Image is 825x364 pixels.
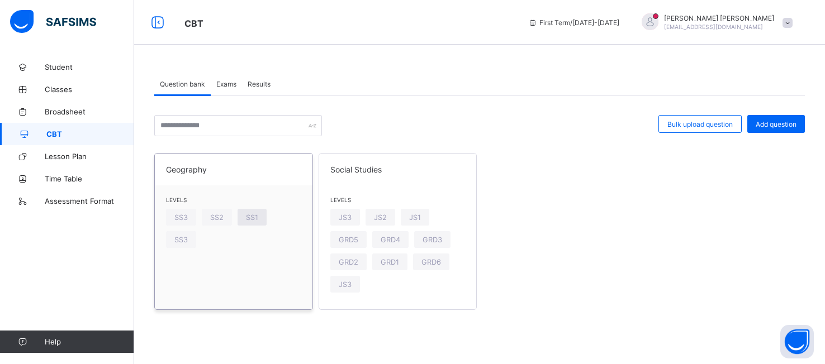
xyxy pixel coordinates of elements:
span: SS3 [174,213,188,222]
div: Emmanuel Charles [630,13,798,32]
span: [EMAIL_ADDRESS][DOMAIN_NAME] [664,23,763,30]
span: Levels [166,197,301,203]
span: JS2 [374,213,387,222]
span: [PERSON_NAME] [PERSON_NAME] [664,14,774,22]
span: Results [248,80,271,88]
span: GRD6 [421,258,441,266]
span: session/term information [528,18,619,27]
span: SS3 [174,236,188,244]
span: JS3 [339,213,352,222]
span: JS3 [339,280,352,289]
span: Social Studies [330,165,466,174]
span: CBT [184,18,203,29]
span: Bulk upload question [667,120,733,128]
span: JS1 [409,213,421,222]
span: Assessment Format [45,197,134,205]
span: Student [45,63,134,71]
span: GRD2 [339,258,358,266]
span: Help [45,337,134,346]
span: Lesson Plan [45,152,134,161]
span: Broadsheet [45,107,134,116]
span: SS1 [246,213,258,222]
span: GRD5 [339,236,358,244]
span: GRD3 [423,236,442,244]
button: Open asap [780,325,814,358]
span: Geography [166,165,301,174]
img: safsims [10,10,96,33]
span: GRD1 [381,258,399,266]
span: CBT [46,130,134,138]
span: Exams [216,80,236,88]
span: Question bank [160,80,205,88]
span: GRD4 [381,236,400,244]
span: Levels [330,197,466,203]
span: Classes [45,85,134,94]
span: Time Table [45,174,134,183]
span: Add question [756,120,796,128]
span: SS2 [210,213,224,222]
